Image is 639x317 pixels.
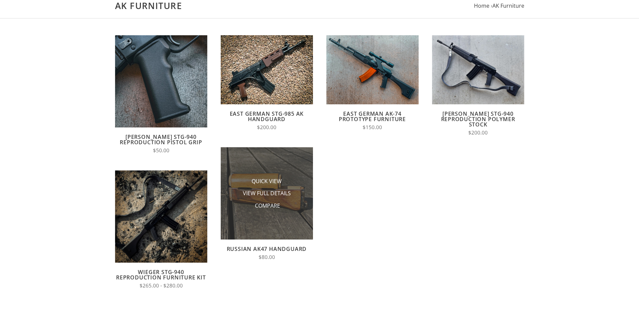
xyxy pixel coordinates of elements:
img: East German AK-74 Prototype Furniture [326,35,419,104]
a: Wieger STG-940 Reproduction Furniture Kit [116,268,206,281]
span: $80.00 [259,254,275,261]
img: Wieger STG-940 Reproduction Furniture Kit [115,170,207,263]
li: › [491,1,524,10]
a: Russian AK47 Handguard [227,245,307,253]
a: AK Furniture [492,2,524,9]
span: $265.00 - $280.00 [140,282,183,289]
span: $50.00 [153,147,169,154]
span: $200.00 [468,129,488,136]
img: Wieger STG-940 Reproduction Pistol Grip [115,35,207,127]
a: East German AK-74 Prototype Furniture [339,110,406,123]
span: Compare [255,202,280,210]
h1: AK Furniture [115,0,524,11]
a: Home [474,2,489,9]
a: [PERSON_NAME] STG-940 Reproduction Polymer Stock [441,110,515,128]
img: Russian AK47 Handguard [221,147,313,240]
a: [PERSON_NAME] STG-940 Reproduction Pistol Grip [120,133,202,146]
img: Wieger STG-940 Reproduction Polymer Stock [432,35,524,104]
span: View Full Details [243,190,291,198]
span: Quick View [252,177,282,186]
span: $200.00 [257,124,276,131]
img: East German STG-985 AK Handguard [221,35,313,104]
a: View Full Details [243,190,291,197]
span: $150.00 [363,124,382,131]
a: East German STG-985 AK Handguard [230,110,304,123]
